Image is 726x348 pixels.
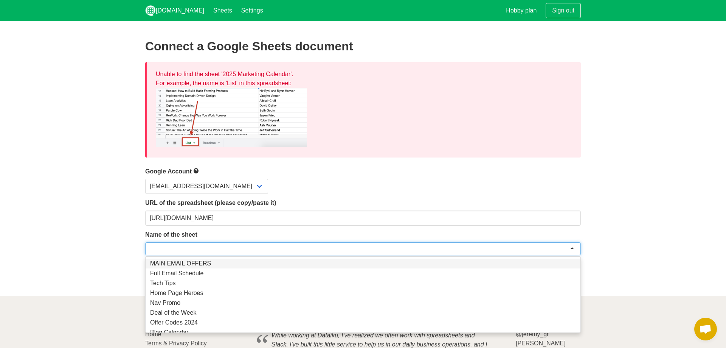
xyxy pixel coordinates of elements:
a: Home [145,331,161,337]
a: Terms & Privacy Policy [145,340,207,346]
label: Google Account [145,167,581,176]
div: MAIN EMAIL OFFERS [146,259,580,268]
div: Open chat [694,318,717,340]
img: logo_v2_white.png [145,5,156,16]
label: URL of the spreadsheet (please copy/paste it) [145,198,581,208]
div: Tech Tips [146,278,580,288]
div: Nav Promo [146,298,580,308]
div: Deal of the Week [146,308,580,318]
label: Name of the sheet [145,230,581,239]
div: Blog Calendar [146,328,580,337]
div: Unable to find the sheet '2025 Marketing Calendar'. For example, the name is 'List' in this sprea... [145,62,581,158]
a: Sign out [546,3,581,18]
a: @jeremy_gr [516,331,549,337]
div: Home Page Heroes [146,288,580,298]
div: Offer Codes 2024 [146,318,580,328]
h2: Connect a Google Sheets document [145,39,581,53]
div: Full Email Schedule [146,268,580,278]
input: Should start with https://docs.google.com/spreadsheets/d/ [145,211,581,226]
